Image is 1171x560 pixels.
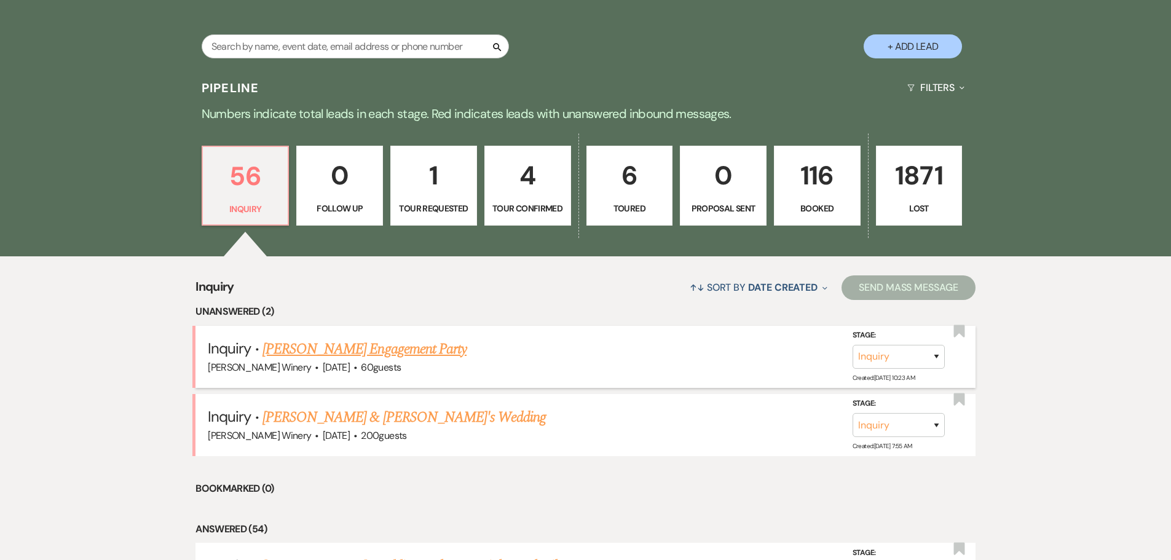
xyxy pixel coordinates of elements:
span: Date Created [748,281,818,294]
span: [DATE] [323,429,350,442]
span: [DATE] [323,361,350,374]
label: Stage: [853,329,945,342]
p: 6 [594,155,665,196]
input: Search by name, event date, email address or phone number [202,34,509,58]
li: Answered (54) [195,521,976,537]
li: Bookmarked (0) [195,481,976,497]
span: 60 guests [361,361,401,374]
p: Follow Up [304,202,375,215]
a: 4Tour Confirmed [484,146,571,226]
span: 200 guests [361,429,406,442]
span: Inquiry [208,339,251,358]
span: Inquiry [208,407,251,426]
p: Lost [884,202,955,215]
a: 116Booked [774,146,861,226]
p: 116 [782,155,853,196]
a: [PERSON_NAME] & [PERSON_NAME]'s Wedding [262,406,546,428]
a: 1871Lost [876,146,963,226]
h3: Pipeline [202,79,259,97]
p: 0 [304,155,375,196]
p: Inquiry [210,202,281,216]
span: Inquiry [195,277,234,304]
a: 0Follow Up [296,146,383,226]
p: Proposal Sent [688,202,759,215]
span: [PERSON_NAME] Winery [208,361,311,374]
a: 6Toured [586,146,673,226]
p: 1871 [884,155,955,196]
p: Tour Requested [398,202,469,215]
span: [PERSON_NAME] Winery [208,429,311,442]
p: Booked [782,202,853,215]
span: Created: [DATE] 7:55 AM [853,442,912,450]
li: Unanswered (2) [195,304,976,320]
button: Sort By Date Created [685,271,832,304]
p: Toured [594,202,665,215]
p: 4 [492,155,563,196]
a: 0Proposal Sent [680,146,767,226]
span: ↑↓ [690,281,704,294]
a: 56Inquiry [202,146,290,226]
label: Stage: [853,397,945,411]
button: Filters [902,71,969,104]
p: 1 [398,155,469,196]
label: Stage: [853,546,945,560]
button: Send Mass Message [842,275,976,300]
p: 0 [688,155,759,196]
p: Tour Confirmed [492,202,563,215]
p: 56 [210,156,281,197]
p: Numbers indicate total leads in each stage. Red indicates leads with unanswered inbound messages. [143,104,1028,124]
span: Created: [DATE] 10:23 AM [853,374,915,382]
a: [PERSON_NAME] Engagement Party [262,338,467,360]
button: + Add Lead [864,34,962,58]
a: 1Tour Requested [390,146,477,226]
